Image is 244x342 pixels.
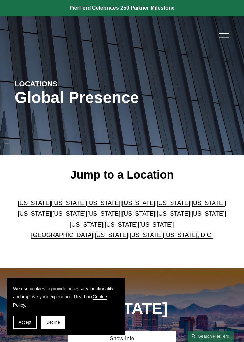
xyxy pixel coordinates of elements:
[157,200,190,206] a: [US_STATE]
[7,278,125,335] section: Cookie banner
[157,211,190,217] a: [US_STATE]
[46,320,60,325] span: Decline
[15,168,230,182] h2: Jump to a Location
[130,232,163,238] a: [US_STATE]
[95,232,128,238] a: [US_STATE]
[13,294,107,308] a: Cookie Policy
[87,200,120,206] a: [US_STATE]
[15,89,230,107] h1: Global Presence
[18,211,51,217] a: [US_STATE]
[122,211,155,217] a: [US_STATE]
[31,232,93,238] a: [GEOGRAPHIC_DATA]
[164,232,213,238] a: [US_STATE], D.C.
[192,211,225,217] a: [US_STATE]
[13,285,118,309] p: We use cookies to provide necessary functionality and improve your experience. Read our .
[139,221,173,228] a: [US_STATE]
[188,331,234,342] a: Search this site
[52,211,86,217] a: [US_STATE]
[15,79,230,89] h4: LOCATIONS
[13,316,37,329] button: Accept
[192,200,225,206] a: [US_STATE]
[15,198,230,241] p: | | | | | | | | | | | | | | | | | |
[105,221,138,228] a: [US_STATE]
[52,200,86,206] a: [US_STATE]
[70,221,103,228] a: [US_STATE]
[87,211,120,217] a: [US_STATE]
[19,320,31,325] span: Accept
[122,200,155,206] a: [US_STATE]
[18,200,51,206] a: [US_STATE]
[41,316,65,329] button: Decline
